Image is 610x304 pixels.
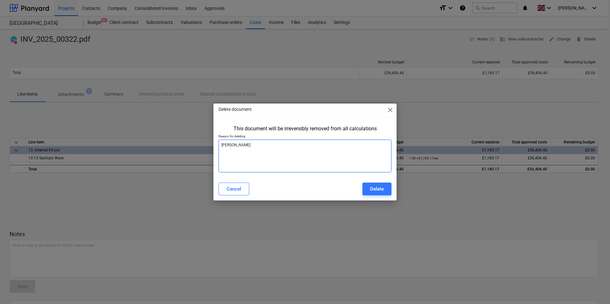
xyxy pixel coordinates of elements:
p: Reason for deleting [219,134,391,140]
p: Delete document [219,106,252,113]
iframe: Chat Widget [578,273,610,304]
div: Delete [370,185,384,193]
div: This document will be irreversibly removed from all calculations [234,126,377,132]
button: Cancel [219,183,249,195]
button: Delete [362,183,391,195]
textarea: [PERSON_NAME] [219,140,391,172]
div: Cancel [227,185,241,193]
span: close [386,106,394,114]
